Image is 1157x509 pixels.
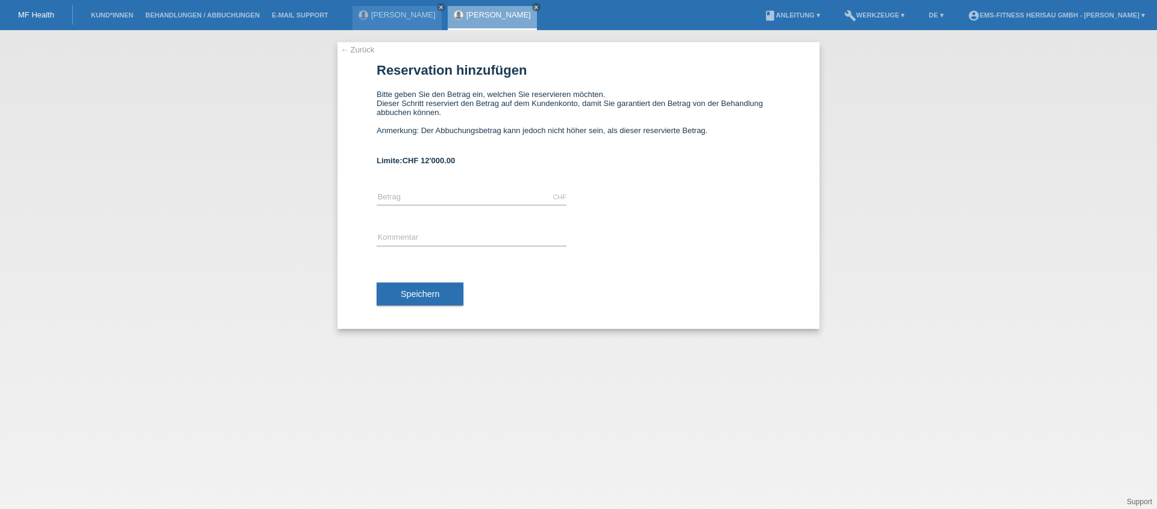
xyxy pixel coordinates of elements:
span: CHF 12'000.00 [403,156,456,165]
span: Speichern [401,289,439,299]
a: ← Zurück [340,45,374,54]
h1: Reservation hinzufügen [377,63,780,78]
a: bookAnleitung ▾ [758,11,826,19]
a: MF Health [18,10,54,19]
i: close [533,4,539,10]
a: buildWerkzeuge ▾ [838,11,911,19]
a: Behandlungen / Abbuchungen [139,11,266,19]
div: CHF [553,193,566,201]
a: DE ▾ [923,11,949,19]
b: Limite: [377,156,455,165]
a: Support [1127,498,1152,506]
a: close [532,3,541,11]
i: build [844,10,856,22]
a: [PERSON_NAME] [371,10,436,19]
a: [PERSON_NAME] [466,10,531,19]
div: Bitte geben Sie den Betrag ein, welchen Sie reservieren möchten. Dieser Schritt reserviert den Be... [377,90,780,144]
a: account_circleEMS-Fitness Herisau GmbH - [PERSON_NAME] ▾ [962,11,1151,19]
a: E-Mail Support [266,11,334,19]
i: account_circle [968,10,980,22]
a: Kund*innen [85,11,139,19]
i: close [438,4,444,10]
button: Speichern [377,283,463,305]
i: book [764,10,776,22]
a: close [437,3,445,11]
